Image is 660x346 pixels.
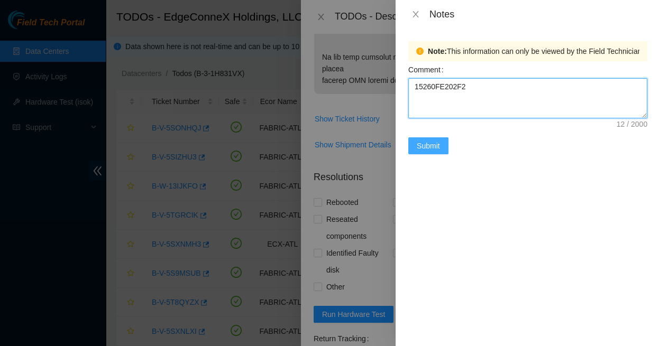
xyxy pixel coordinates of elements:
[408,78,647,118] textarea: Comment
[408,137,448,154] button: Submit
[417,140,440,152] span: Submit
[408,61,448,78] label: Comment
[429,8,647,20] div: Notes
[428,45,447,57] strong: Note:
[408,10,423,20] button: Close
[416,48,424,55] span: exclamation-circle
[411,10,420,18] span: close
